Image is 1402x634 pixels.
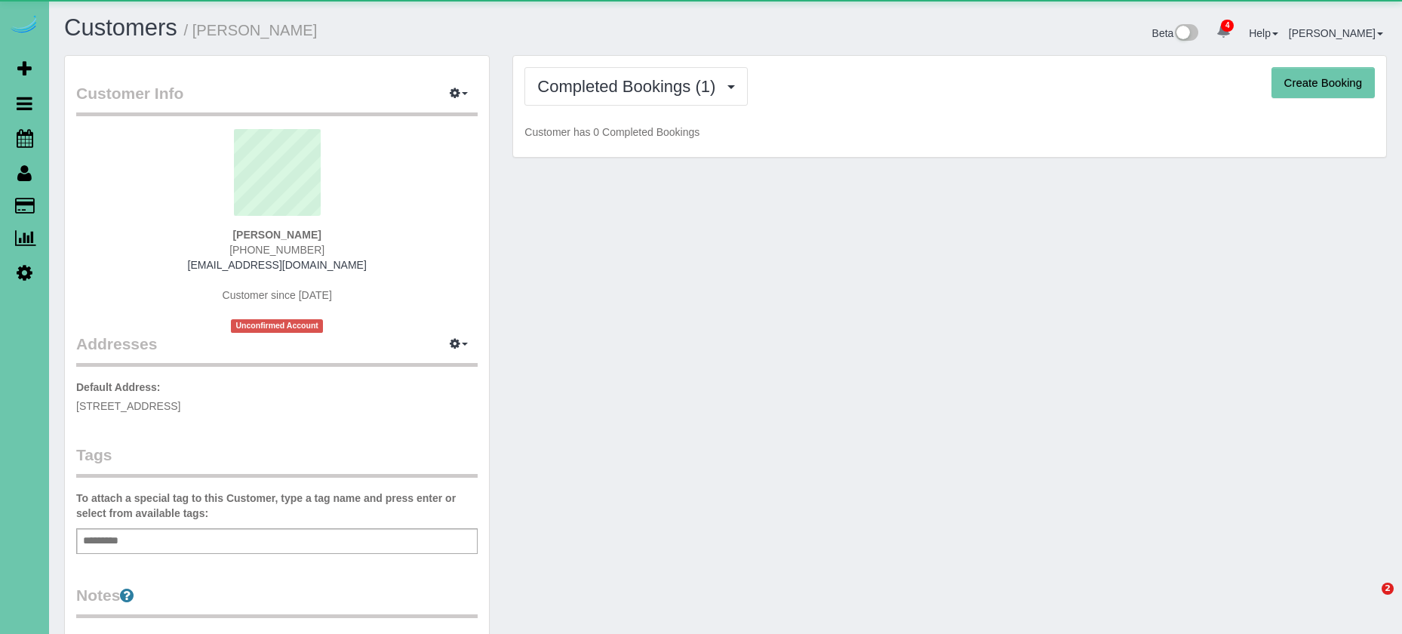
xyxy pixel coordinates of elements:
span: [STREET_ADDRESS] [76,400,180,412]
a: Customers [64,14,177,41]
legend: Tags [76,444,478,478]
a: [EMAIL_ADDRESS][DOMAIN_NAME] [188,259,367,271]
img: New interface [1173,24,1198,44]
span: [PHONE_NUMBER] [229,244,324,256]
a: Help [1249,27,1278,39]
iframe: Intercom live chat [1351,583,1387,619]
span: Customer since [DATE] [223,289,332,301]
button: Create Booking [1271,67,1375,99]
span: Unconfirmed Account [231,319,323,332]
span: Completed Bookings (1) [537,77,723,96]
button: Completed Bookings (1) [524,67,748,106]
legend: Customer Info [76,82,478,116]
label: To attach a special tag to this Customer, type a tag name and press enter or select from availabl... [76,491,478,521]
a: [PERSON_NAME] [1289,27,1383,39]
img: Automaid Logo [9,15,39,36]
a: 4 [1209,15,1238,48]
small: / [PERSON_NAME] [184,22,318,38]
span: 2 [1382,583,1394,595]
span: 4 [1221,20,1234,32]
p: Customer has 0 Completed Bookings [524,125,1375,140]
strong: [PERSON_NAME] [232,229,321,241]
a: Beta [1152,27,1199,39]
legend: Notes [76,584,478,618]
label: Default Address: [76,380,161,395]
